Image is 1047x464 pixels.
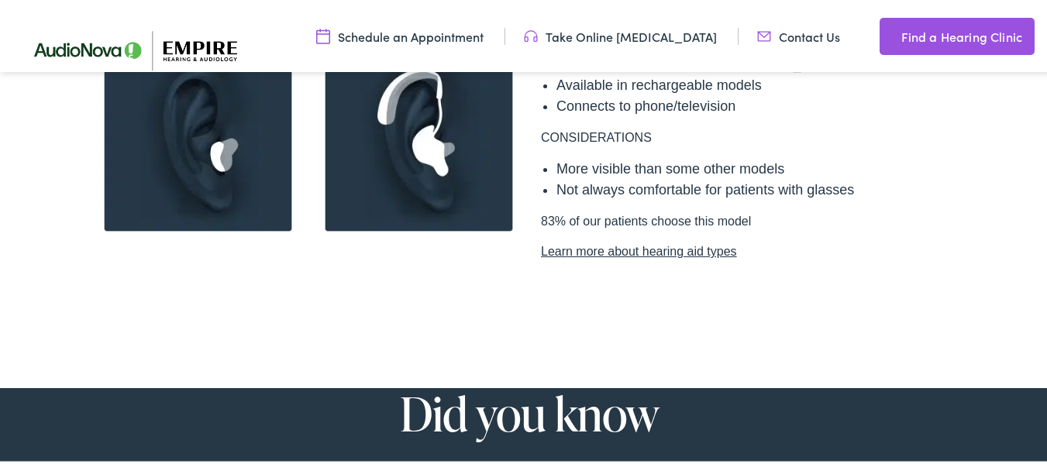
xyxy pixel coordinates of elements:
img: utility icon [316,26,330,43]
li: More visible than some other models [556,156,959,177]
a: Take Online [MEDICAL_DATA] [524,26,717,43]
a: Contact Us [757,26,840,43]
img: utility icon [524,26,538,43]
li: Available in rechargeable models [556,73,959,94]
img: utility icon [880,25,894,43]
a: Schedule an Appointment [316,26,484,43]
li: Connects to phone/television [556,94,959,115]
a: Find a Hearing Clinic [880,15,1035,53]
a: Learn more about hearing aid types [541,240,959,259]
img: Diagram of hearing air placement in ear by Empire Hearing in New York [316,33,522,238]
p: 83% of our patients choose this model [541,210,959,259]
li: Not always comfortable for patients with glasses [556,177,959,198]
p: CONSIDERATIONS [541,126,959,145]
img: utility icon [757,26,771,43]
h2: Did you know [99,386,959,437]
